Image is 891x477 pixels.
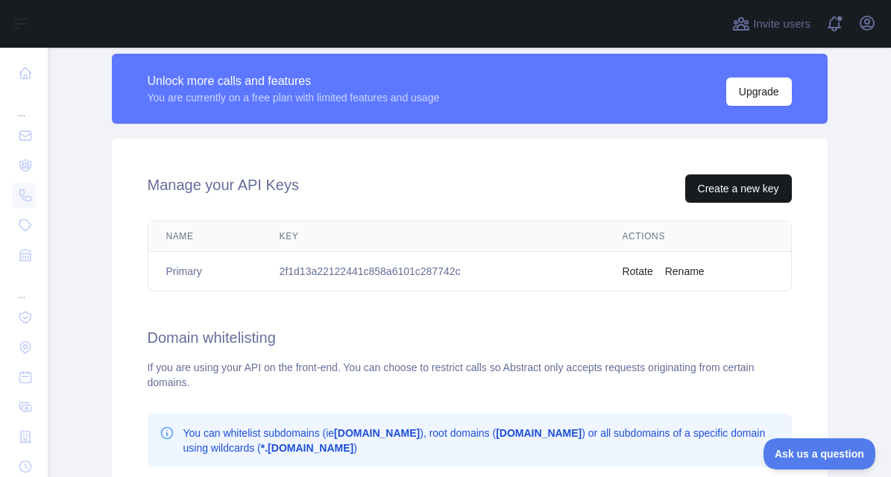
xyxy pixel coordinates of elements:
td: Primary [148,252,262,291]
div: Unlock more calls and features [148,72,440,90]
p: You can whitelist subdomains (ie ), root domains ( ) or all subdomains of a specific domain using... [183,426,780,455]
h2: Manage your API Keys [148,174,299,203]
div: ... [12,271,36,301]
b: [DOMAIN_NAME] [496,427,582,439]
iframe: Toggle Customer Support [764,438,876,470]
div: If you are using your API on the front-end. You can choose to restrict calls so Abstract only acc... [148,360,792,390]
button: Rotate [622,264,652,279]
span: Invite users [753,16,810,33]
b: [DOMAIN_NAME] [334,427,420,439]
div: You are currently on a free plan with limited features and usage [148,90,440,105]
button: Rename [665,264,705,279]
th: Name [148,221,262,252]
th: Actions [604,221,790,252]
th: Key [262,221,605,252]
button: Create a new key [685,174,792,203]
b: *.[DOMAIN_NAME] [261,442,353,454]
td: 2f1d13a22122441c858a6101c287742c [262,252,605,291]
div: ... [12,89,36,119]
button: Invite users [729,12,813,36]
h2: Domain whitelisting [148,327,792,348]
button: Upgrade [726,78,792,106]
